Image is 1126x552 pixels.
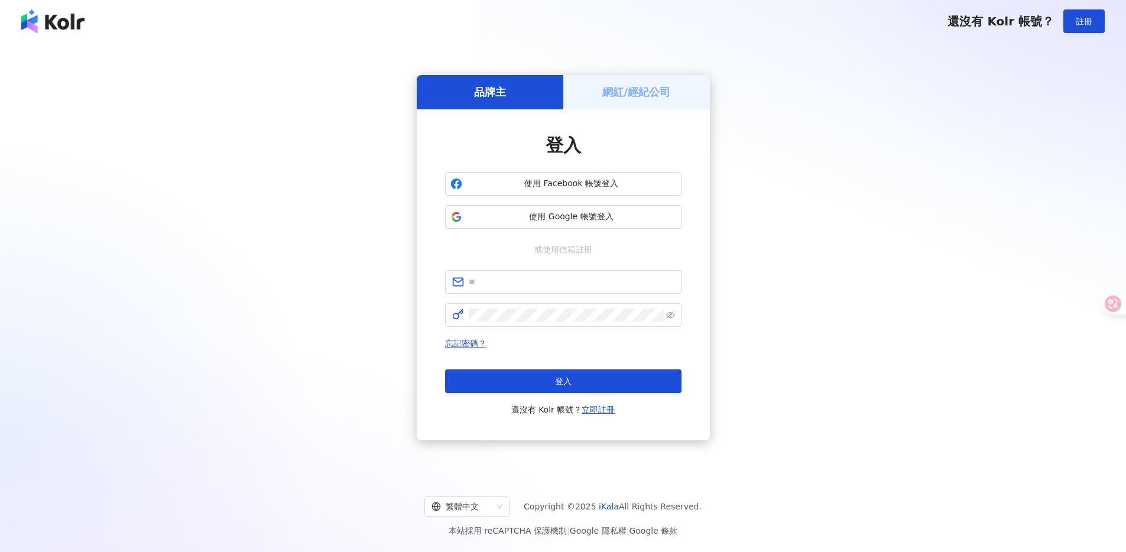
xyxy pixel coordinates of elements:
[567,526,570,535] span: |
[467,211,676,223] span: 使用 Google 帳號登入
[511,402,615,417] span: 還沒有 Kolr 帳號？
[555,376,572,386] span: 登入
[445,369,682,393] button: 登入
[1076,17,1092,26] span: 註冊
[445,339,486,348] a: 忘記密碼？
[629,526,677,535] a: Google 條款
[1063,9,1105,33] button: 註冊
[947,14,1054,28] span: 還沒有 Kolr 帳號？
[431,497,492,516] div: 繁體中文
[445,172,682,196] button: 使用 Facebook 帳號登入
[570,526,627,535] a: Google 隱私權
[467,178,676,190] span: 使用 Facebook 帳號登入
[599,502,619,511] a: iKala
[21,9,85,33] img: logo
[474,85,506,99] h5: 品牌主
[445,205,682,229] button: 使用 Google 帳號登入
[524,499,702,514] span: Copyright © 2025 All Rights Reserved.
[666,311,674,319] span: eye-invisible
[526,243,601,256] span: 或使用信箱註冊
[449,524,677,538] span: 本站採用 reCAPTCHA 保護機制
[602,85,670,99] h5: 網紅/經紀公司
[582,405,615,414] a: 立即註冊
[546,135,581,155] span: 登入
[627,526,629,535] span: |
